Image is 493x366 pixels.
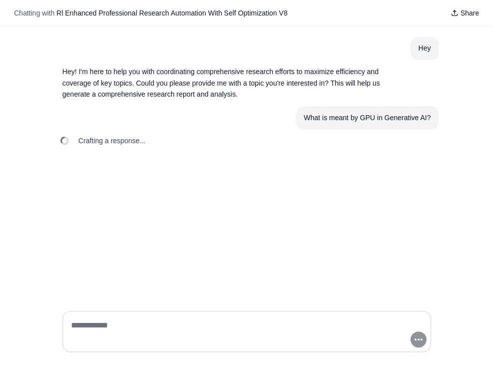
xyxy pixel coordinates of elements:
span: Share [460,8,479,18]
section: Response [55,60,391,106]
button: Share [446,6,483,20]
div: What is meant by GPU in Generative AI? [304,112,431,124]
p: Hey! I'm here to help you with coordinating comprehensive research efforts to maximize efficiency... [63,66,383,100]
div: Hey [418,43,431,54]
button: Chatting with Rl Enhanced Professional Research Automation With Self Optimization V8 [10,6,291,20]
section: User message [296,106,439,130]
section: User message [410,37,439,60]
span: Chatting with [14,8,55,18]
span: Crafting a response... [79,136,146,146]
span: Rl Enhanced Professional Research Automation With Self Optimization V8 [57,9,287,17]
